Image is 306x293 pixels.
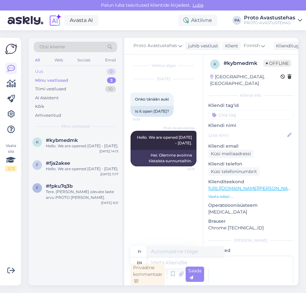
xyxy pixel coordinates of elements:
[223,43,238,49] div: Klient
[34,56,41,64] div: All
[208,161,293,167] p: Kliendi telefon
[35,95,59,101] div: AI Assistent
[35,68,43,75] div: Uus
[107,68,116,75] div: 0
[208,185,296,191] a: [URL][DOMAIN_NAME][PERSON_NAME]
[171,167,195,171] span: 14:13
[104,56,117,64] div: Email
[135,97,169,101] span: Onko tänään auki
[208,110,293,120] input: Lisa tag
[53,56,64,64] div: Web
[131,263,165,285] div: Privaatne kommentaar
[208,218,293,225] p: Brauser
[137,135,193,145] span: Hello. We are opened [DATE] - [DATE].
[46,137,78,143] span: #kybmedmk
[208,225,293,231] p: Chrome [TECHNICAL_ID]
[208,143,293,150] p: Kliendi email
[35,103,44,110] div: Kõik
[100,172,118,177] div: [DATE] 11:17
[35,86,66,92] div: Tiimi vestlused
[36,185,39,190] span: f
[35,77,68,84] div: Minu vestlused
[244,42,260,49] span: Finnish
[208,150,253,158] div: Küsi meiliaadressi
[208,93,293,98] div: Kliendi info
[137,257,142,268] div: en
[132,117,156,122] span: 14:10
[131,106,174,117] div: Is it open [DATE]?
[224,59,263,67] div: # kybmedmk
[39,44,65,50] span: Otsi kliente
[131,63,196,68] div: Vestlus algas
[191,2,205,8] span: Luba
[210,73,281,87] div: [GEOGRAPHIC_DATA], [GEOGRAPHIC_DATA]
[208,202,293,209] p: Operatsioonisüsteem
[99,149,118,154] div: [DATE] 14:13
[5,143,17,171] div: Vaata siia
[131,150,196,166] div: Hei. Olemme avoinna tiistaista sunnuntaihin.
[5,43,17,55] img: Askly Logo
[138,246,141,257] div: fi
[107,77,116,84] div: 3
[209,132,286,139] input: Lisa nimi
[263,60,291,67] span: Offline
[208,167,260,176] div: Küsi telefoninumbrit
[244,15,302,25] a: Proto AvastustehasPROTO AVASTUSTEHAS
[61,123,90,129] span: Minu vestlused
[188,268,202,280] span: Saada
[101,200,118,205] div: [DATE] 9:21
[163,126,195,130] span: Proto Avastustehas
[46,183,73,189] span: #fpku7q3b
[36,140,39,144] span: k
[232,16,241,25] div: PA
[208,194,293,199] p: Vaata edasi ...
[5,166,17,171] div: 2 / 3
[76,56,92,64] div: Socials
[208,102,293,109] p: Kliendi tag'id
[133,42,177,49] span: Proto Avastustehas
[208,178,293,185] p: Klienditeekond
[64,15,98,26] a: Avasta AI
[214,62,217,66] span: k
[46,160,70,166] span: #fja2akee
[48,14,62,27] img: explore-ai
[131,76,196,82] div: [DATE]
[208,122,293,129] p: Kliendi nimi
[46,166,118,172] div: Hello. We are opened [DATE] - [DATE].
[35,112,61,119] div: Arhiveeritud
[105,86,116,92] div: 10
[244,15,295,20] div: Proto Avastustehas
[178,15,217,26] div: Aktiivne
[208,238,293,243] div: [PERSON_NAME]
[36,163,39,167] span: f
[244,20,295,25] div: PROTO AVASTUSTEHAS
[46,189,118,200] div: Tere. [PERSON_NAME] olevate laste arvu PROTO [PERSON_NAME].
[274,43,301,49] div: Klienditugi
[208,209,293,215] p: [MEDICAL_DATA]
[186,43,218,49] div: juhib vestlust
[208,247,293,254] p: Märkmed
[46,143,118,149] div: Hello. We are opened [DATE] - [DATE].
